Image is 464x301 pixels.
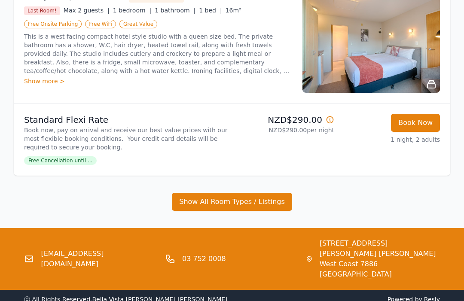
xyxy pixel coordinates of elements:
span: Great Value [119,20,157,29]
span: 16m² [226,7,241,14]
p: This is a west facing compact hotel style studio with a queen size bed. The private bathroom has ... [24,33,292,76]
span: West Coast 7886 [GEOGRAPHIC_DATA] [320,259,440,280]
span: [STREET_ADDRESS][PERSON_NAME] [PERSON_NAME] [320,239,440,259]
span: Max 2 guests | [64,7,110,14]
span: 1 bedroom | [113,7,152,14]
button: Show All Room Types / Listings [172,193,292,211]
span: Free WiFi [85,20,116,29]
span: 1 bathroom | [155,7,195,14]
span: Last Room! [24,7,60,15]
p: Book now, pay on arrival and receive our best value prices with our most flexible booking conditi... [24,126,229,152]
p: 1 night, 2 adults [341,136,440,144]
p: NZD$290.00 [235,114,334,126]
span: 1 bed | [199,7,222,14]
p: NZD$290.00 per night [235,126,334,135]
button: Book Now [391,114,440,132]
span: Free Onsite Parking [24,20,82,29]
a: [EMAIL_ADDRESS][DOMAIN_NAME] [41,249,158,270]
span: Free Cancellation until ... [24,157,97,165]
a: 03 752 0008 [182,254,226,265]
p: Standard Flexi Rate [24,114,229,126]
div: Show more > [24,77,292,86]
